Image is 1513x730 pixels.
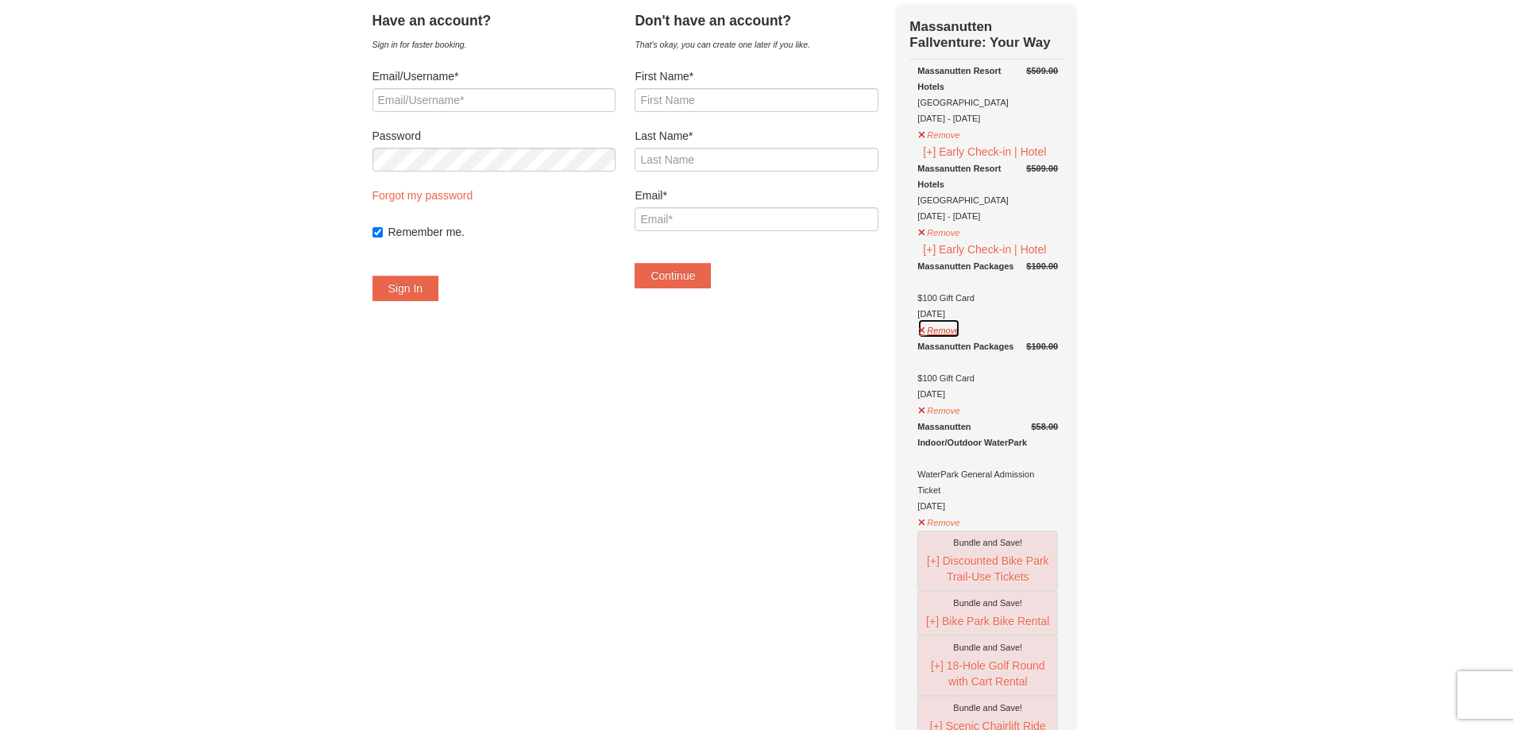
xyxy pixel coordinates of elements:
[372,128,616,144] label: Password
[372,13,616,29] h4: Have an account?
[635,88,878,112] input: First Name
[917,399,960,419] button: Remove
[1031,422,1058,431] del: $58.00
[372,68,616,84] label: Email/Username*
[635,187,878,203] label: Email*
[372,189,473,202] a: Forgot my password
[635,207,878,231] input: Email*
[372,37,616,52] div: Sign in for faster booking.
[1026,261,1058,271] del: $100.00
[917,319,960,338] button: Remove
[635,13,878,29] h4: Don't have an account?
[635,148,878,172] input: Last Name
[635,263,711,288] button: Continue
[921,535,1054,550] div: Bundle and Save!
[1026,342,1058,351] del: $100.00
[921,655,1054,692] button: [+] 18-Hole Golf Round with Cart Rental
[917,419,1058,450] div: Massanutten Indoor/Outdoor WaterPark
[635,68,878,84] label: First Name*
[1026,164,1058,173] del: $509.00
[635,128,878,144] label: Last Name*
[917,221,960,241] button: Remove
[1026,66,1058,75] del: $509.00
[917,123,960,143] button: Remove
[917,241,1052,258] button: [+] Early Check-in | Hotel
[917,143,1052,160] button: [+] Early Check-in | Hotel
[909,19,1050,50] strong: Massanutten Fallventure: Your Way
[921,595,1054,611] div: Bundle and Save!
[388,224,616,240] label: Remember me.
[917,63,1058,126] div: [GEOGRAPHIC_DATA] [DATE] - [DATE]
[917,66,1001,91] strong: Massanutten Resort Hotels
[917,258,1058,322] div: $100 Gift Card [DATE]
[917,160,1058,224] div: [GEOGRAPHIC_DATA] [DATE] - [DATE]
[921,550,1054,587] button: [+] Discounted Bike Park Trail-Use Tickets
[917,338,1058,354] div: Massanutten Packages
[921,639,1054,655] div: Bundle and Save!
[372,276,439,301] button: Sign In
[372,88,616,112] input: Email/Username*
[917,164,1001,189] strong: Massanutten Resort Hotels
[917,338,1058,402] div: $100 Gift Card [DATE]
[921,611,1054,632] button: [+] Bike Park Bike Rental
[917,511,960,531] button: Remove
[917,419,1058,514] div: WaterPark General Admission Ticket [DATE]
[635,37,878,52] div: That's okay, you can create one later if you like.
[917,258,1058,274] div: Massanutten Packages
[921,700,1054,716] div: Bundle and Save!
